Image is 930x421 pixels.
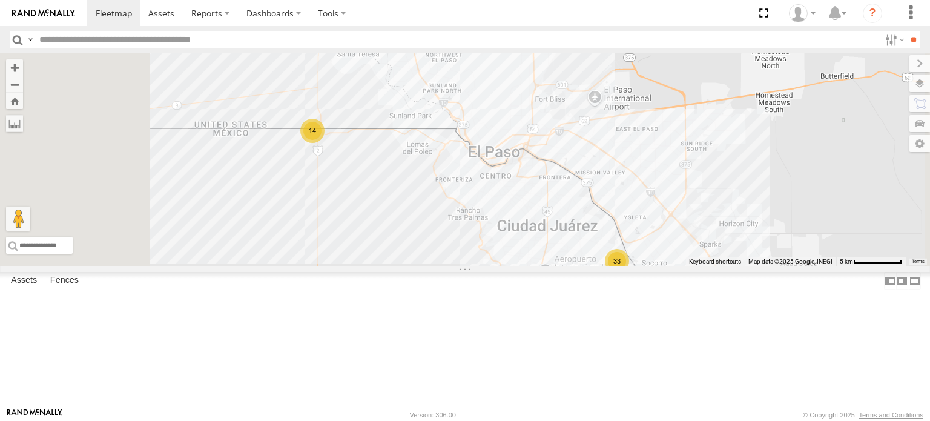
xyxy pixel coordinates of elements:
label: Map Settings [909,135,930,152]
label: Dock Summary Table to the Left [884,272,896,290]
div: foxconn f [785,4,820,22]
a: Visit our Website [7,409,62,421]
button: Keyboard shortcuts [689,257,741,266]
label: Dock Summary Table to the Right [896,272,908,290]
button: Zoom out [6,76,23,93]
a: Terms and Conditions [859,411,923,419]
button: Zoom Home [6,93,23,109]
a: Terms (opens in new tab) [912,259,925,264]
button: Zoom in [6,59,23,76]
label: Measure [6,115,23,132]
div: © Copyright 2025 - [803,411,923,419]
label: Search Query [25,31,35,48]
span: Map data ©2025 Google, INEGI [748,258,833,265]
span: 5 km [840,258,853,265]
label: Hide Summary Table [909,272,921,290]
button: Map Scale: 5 km per 77 pixels [836,257,906,266]
i: ? [863,4,882,23]
div: 33 [605,249,629,273]
img: rand-logo.svg [12,9,75,18]
div: 14 [300,119,325,143]
div: Version: 306.00 [410,411,456,419]
button: Drag Pegman onto the map to open Street View [6,207,30,231]
label: Assets [5,273,43,290]
label: Search Filter Options [880,31,906,48]
label: Fences [44,273,85,290]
